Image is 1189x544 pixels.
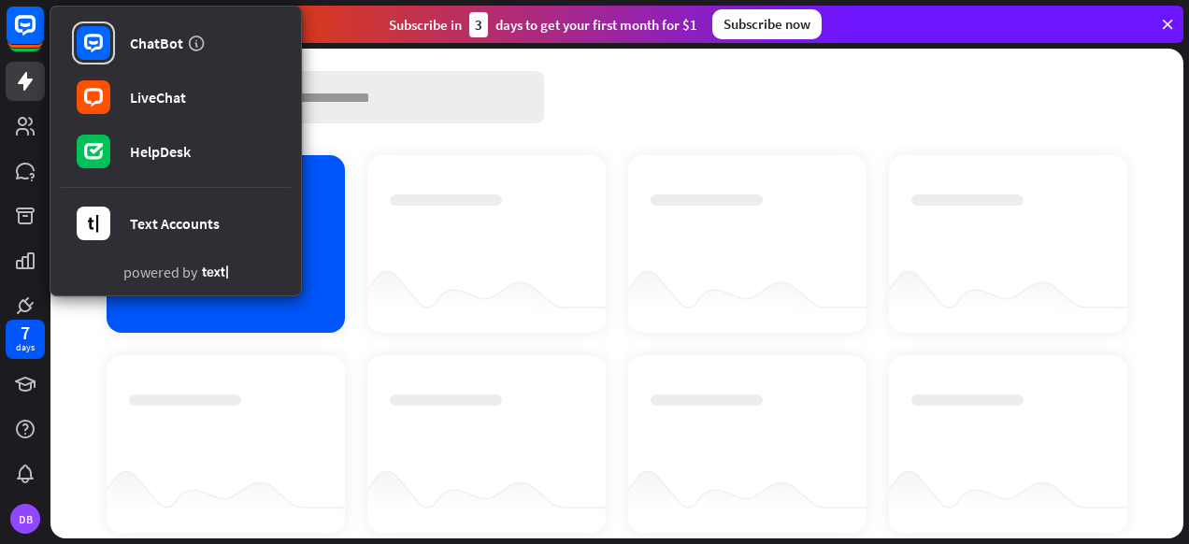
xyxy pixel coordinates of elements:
div: Subscribe in days to get your first month for $1 [389,12,697,37]
div: 7 [21,324,30,341]
div: DB [10,504,40,534]
div: Subscribe now [712,9,822,39]
div: 3 [469,12,488,37]
button: Open LiveChat chat widget [15,7,71,64]
div: days [16,341,35,354]
a: 7 days [6,320,45,359]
